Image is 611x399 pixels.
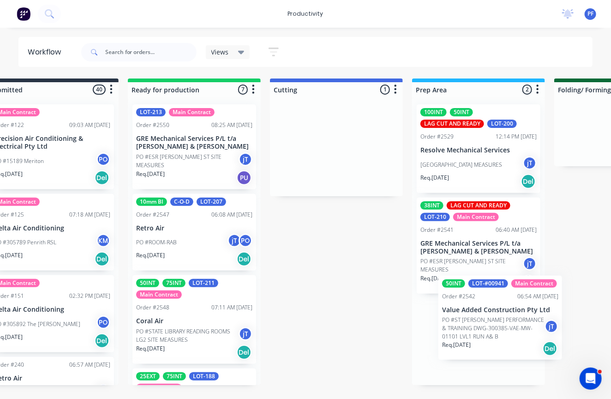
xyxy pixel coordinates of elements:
[105,43,197,61] input: Search for orders...
[283,7,328,21] div: productivity
[211,47,229,57] span: Views
[587,10,593,18] span: PF
[28,47,66,58] div: Workflow
[580,368,602,390] iframe: Intercom live chat
[17,7,30,21] img: Factory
